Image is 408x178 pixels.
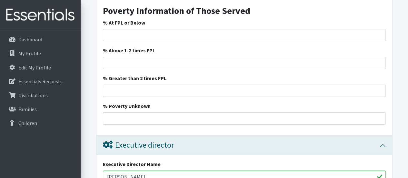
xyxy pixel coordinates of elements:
button: Executive director [96,135,392,155]
a: Dashboard [3,33,78,46]
p: Essentials Requests [18,78,63,85]
div: Executive director [103,141,174,150]
a: Essentials Requests [3,75,78,88]
a: Families [3,103,78,116]
a: My Profile [3,47,78,60]
strong: Poverty Information of Those Served [103,5,250,16]
a: Children [3,117,78,130]
p: Distributions [18,92,48,99]
label: % At FPL or Below [103,19,145,26]
img: HumanEssentials [3,4,78,26]
label: % Above 1-2 times FPL [103,47,155,54]
p: Edit My Profile [18,64,51,71]
label: % Greater than 2 times FPL [103,74,166,82]
p: Families [18,106,37,112]
a: Edit My Profile [3,61,78,74]
label: Executive Director Name [103,160,161,168]
label: % Poverty Unknown [103,102,151,110]
a: Distributions [3,89,78,102]
p: Dashboard [18,36,42,43]
p: Children [18,120,37,126]
p: My Profile [18,50,41,57]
